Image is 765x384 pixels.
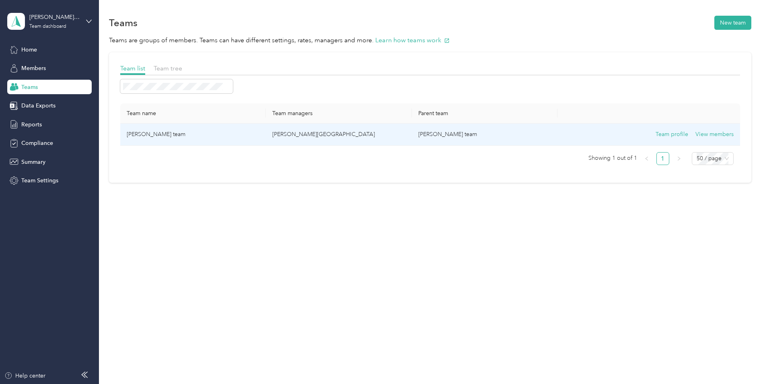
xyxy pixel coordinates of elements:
[21,139,53,147] span: Compliance
[21,101,56,110] span: Data Exports
[644,156,649,161] span: left
[714,16,751,30] button: New team
[692,152,734,165] div: Page Size
[21,120,42,129] span: Reports
[695,130,734,139] button: View members
[109,35,751,45] p: Teams are groups of members. Teams can have different settings, rates, managers and more.
[120,64,145,72] span: Team list
[375,35,450,45] button: Learn how teams work
[677,156,681,161] span: right
[21,64,46,72] span: Members
[272,130,405,139] p: [PERSON_NAME][GEOGRAPHIC_DATA]
[672,152,685,165] button: right
[21,158,45,166] span: Summary
[21,176,58,185] span: Team Settings
[120,103,266,124] th: Team name
[656,130,688,139] button: Team profile
[29,24,66,29] div: Team dashboard
[29,13,80,21] div: [PERSON_NAME] team
[697,153,729,165] span: 50 / page
[120,124,266,146] td: Crystal Berlino's team
[640,152,653,165] button: left
[412,124,558,146] td: Christopher Hockman's team
[21,83,38,91] span: Teams
[109,19,138,27] h1: Teams
[720,339,765,384] iframe: Everlance-gr Chat Button Frame
[412,103,558,124] th: Parent team
[657,153,669,165] a: 1
[672,152,685,165] li: Next Page
[266,103,412,124] th: Team managers
[154,64,182,72] span: Team tree
[21,45,37,54] span: Home
[4,372,45,380] button: Help center
[640,152,653,165] li: Previous Page
[588,152,637,164] span: Showing 1 out of 1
